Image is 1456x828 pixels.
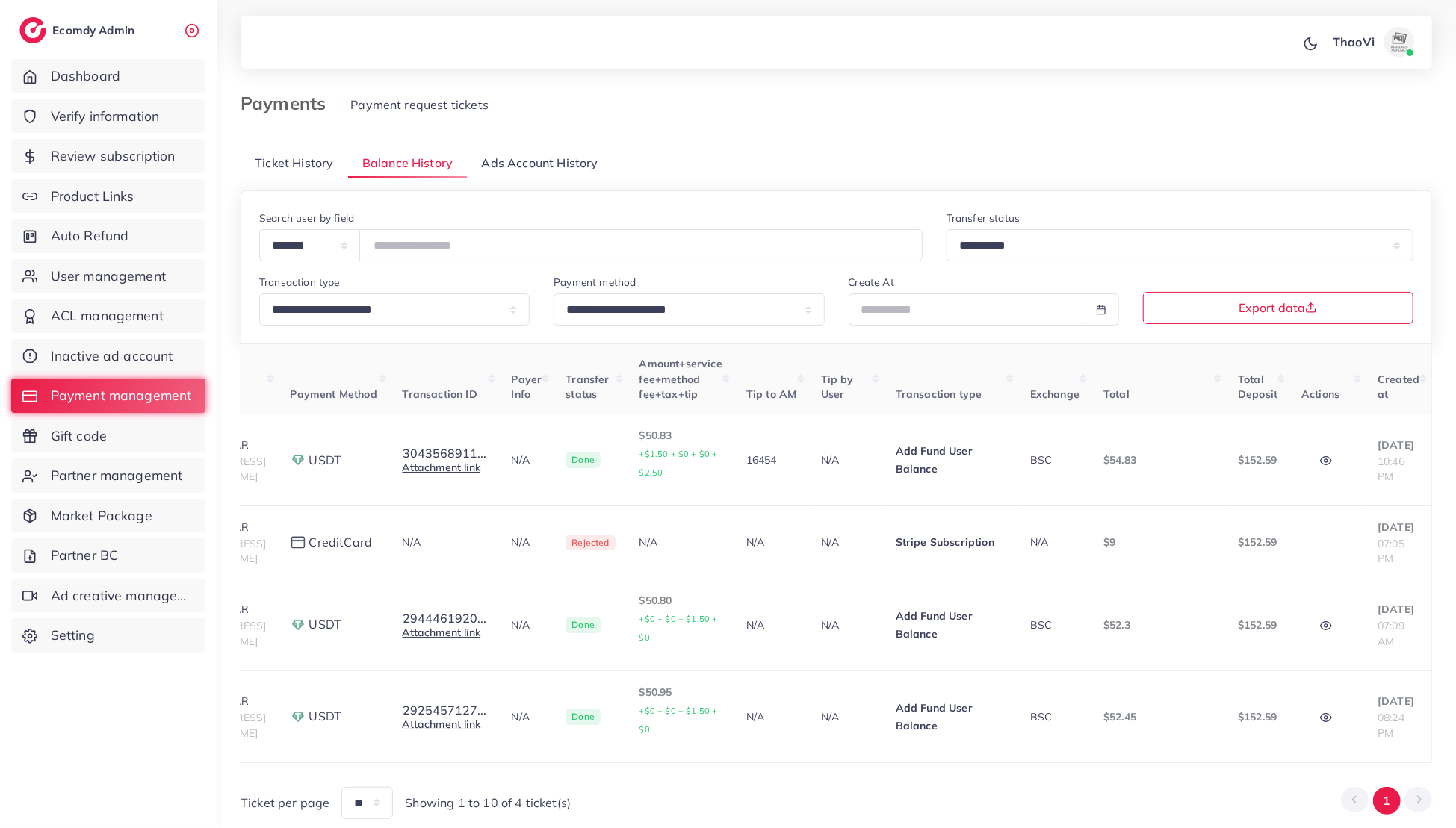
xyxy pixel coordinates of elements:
[746,533,797,551] p: N/A
[11,419,205,453] a: Gift code
[896,442,1006,478] p: Add Fund User Balance
[896,607,1006,643] p: Add Fund User Balance
[11,579,205,613] a: Ad creative management
[259,275,340,290] label: Transaction type
[291,536,306,549] img: payment
[291,387,377,401] span: Payment Method
[403,446,488,460] button: 3043568911...
[746,708,797,726] p: N/A
[566,617,601,633] span: Done
[512,451,542,469] p: N/A
[639,614,718,643] small: +$0 + $0 + $1.50 + $0
[51,386,192,405] span: Payment management
[566,709,601,725] span: Done
[746,387,796,401] span: Tip to AM
[11,259,205,293] a: User management
[11,179,205,214] a: Product Links
[512,708,542,726] p: N/A
[1378,373,1419,401] span: Created at
[11,499,205,533] a: Market Package
[566,452,601,468] span: Done
[1103,387,1130,401] span: Total
[1030,452,1079,467] div: BSC
[1384,27,1414,57] img: avatar
[482,155,598,172] span: Ads Account History
[947,211,1020,225] label: Transfer status
[1341,787,1432,815] ul: Pagination
[350,97,489,112] span: Payment request tickets
[11,139,205,173] a: Review subscription
[1373,787,1401,815] button: Go to page 1
[19,17,138,43] a: logoEcomdy Admin
[291,452,306,467] img: payment
[51,546,119,565] span: Partner BC
[405,794,571,812] span: Showing 1 to 10 of 4 ticket(s)
[309,616,342,633] span: USDT
[1378,537,1404,565] span: 07:05 PM
[403,611,488,625] button: 2944461920...
[896,533,1006,551] p: Stripe Subscription
[51,226,129,246] span: Auto Refund
[403,718,480,731] a: Attachment link
[291,709,306,724] img: payment
[1378,518,1419,536] p: [DATE]
[821,373,854,401] span: Tip by User
[821,708,872,726] p: N/A
[403,535,421,549] span: N/A
[51,107,160,126] span: Verify information
[1325,27,1420,57] a: ThaoViavatar
[512,533,542,551] p: N/A
[51,426,107,446] span: Gift code
[11,458,205,493] a: Partner management
[1333,33,1375,51] p: ThaoVi
[1238,451,1277,469] p: $152.59
[291,617,306,632] img: payment
[1238,373,1277,401] span: Total Deposit
[639,535,722,550] div: N/A
[51,267,166,286] span: User management
[512,616,542,634] p: N/A
[51,146,176,166] span: Review subscription
[1378,455,1404,483] span: 10:46 PM
[403,387,477,401] span: Transaction ID
[639,426,722,482] p: $50.83
[19,17,46,43] img: logo
[255,155,333,172] span: Ticket History
[639,591,722,647] p: $50.80
[11,99,205,134] a: Verify information
[403,461,480,474] a: Attachment link
[1103,451,1214,469] p: $54.83
[11,219,205,253] a: Auto Refund
[51,66,120,86] span: Dashboard
[821,533,872,551] p: N/A
[51,346,173,366] span: Inactive ad account
[11,618,205,653] a: Setting
[403,703,488,717] button: 2925457127...
[746,451,797,469] p: 16454
[1378,692,1419,710] p: [DATE]
[1238,533,1277,551] p: $152.59
[309,452,342,469] span: USDT
[639,449,718,478] small: +$1.50 + $0 + $0 + $2.50
[1103,535,1115,549] span: $9
[746,616,797,634] p: N/A
[1378,600,1419,618] p: [DATE]
[1301,387,1339,401] span: Actions
[896,387,982,401] span: Transaction type
[241,93,338,114] h3: Payments
[51,506,152,526] span: Market Package
[241,794,329,812] span: Ticket per page
[554,275,636,290] label: Payment method
[11,339,205,373] a: Inactive ad account
[51,586,194,606] span: Ad creative management
[309,708,342,725] span: USDT
[11,379,205,413] a: Payment management
[1030,387,1079,401] span: Exchange
[849,275,894,290] label: Create At
[639,706,718,735] small: +$0 + $0 + $1.50 + $0
[309,534,373,551] span: creditCard
[362,155,453,172] span: Balance History
[403,626,480,639] a: Attachment link
[51,187,134,206] span: Product Links
[566,373,609,401] span: Transfer status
